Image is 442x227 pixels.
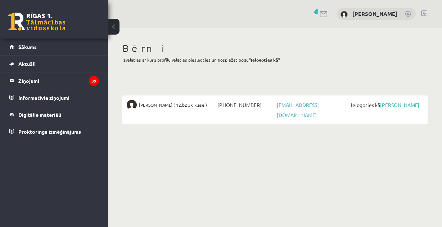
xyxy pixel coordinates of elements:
i: 39 [89,76,99,86]
span: [PHONE_NUMBER] [216,100,275,110]
legend: Informatīvie ziņojumi [18,89,99,106]
p: Izvēlaties ar kuru profilu vēlaties pieslēgties un nospiežat pogu [122,57,428,63]
h1: Bērni [122,42,428,54]
a: [PERSON_NAME] [352,10,397,17]
a: Informatīvie ziņojumi [9,89,99,106]
b: "Ielogoties kā" [249,57,280,63]
a: [PERSON_NAME] [380,102,419,108]
a: Ziņojumi39 [9,72,99,89]
legend: Ziņojumi [18,72,99,89]
a: Digitālie materiāli [9,106,99,123]
a: Aktuāli [9,55,99,72]
a: Rīgas 1. Tālmācības vidusskola [8,13,66,31]
img: Sanda Liepiņa [340,11,348,18]
a: [EMAIL_ADDRESS][DOMAIN_NAME] [277,102,319,118]
span: [PERSON_NAME] ( 12.b2 JK klase ) [139,100,207,110]
span: Proktoringa izmēģinājums [18,128,81,135]
span: Aktuāli [18,61,36,67]
img: Matīss Liepiņš [127,100,137,110]
a: Proktoringa izmēģinājums [9,123,99,140]
span: Ielogoties kā [349,100,423,110]
span: Sākums [18,44,37,50]
a: Sākums [9,39,99,55]
span: Digitālie materiāli [18,111,61,118]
